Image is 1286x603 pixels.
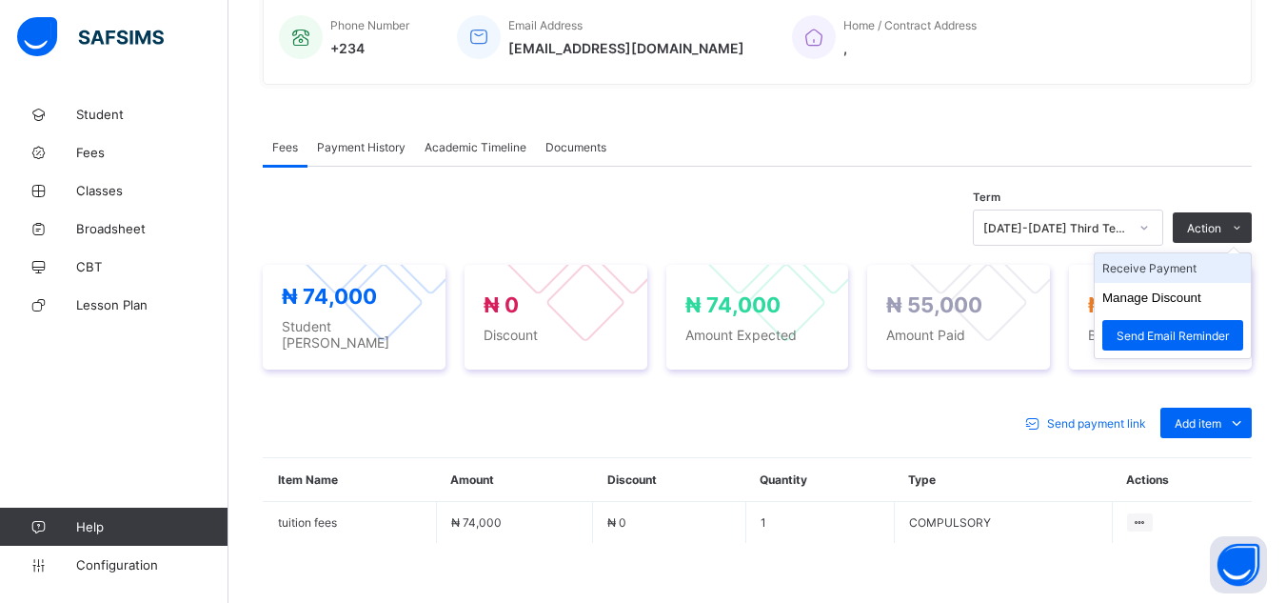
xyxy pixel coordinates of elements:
span: Lesson Plan [76,297,228,312]
span: ₦ 74,000 [451,515,502,530]
li: dropdown-list-item-text-2 [1095,312,1251,358]
li: dropdown-list-item-text-1 [1095,283,1251,312]
span: Classes [76,183,228,198]
span: ₦ 0 [484,292,519,317]
span: ₦ 55,000 [886,292,982,317]
button: Open asap [1210,536,1267,593]
th: Actions [1112,458,1252,502]
span: Email Address [508,18,583,32]
img: safsims [17,17,164,57]
span: Student [PERSON_NAME] [282,318,426,351]
span: ₦ 19,000 [1088,292,1181,317]
span: ₦ 74,000 [282,284,377,309]
span: Home / Contract Address [843,18,977,32]
span: Fees [76,145,228,160]
span: Send Email Reminder [1117,329,1229,343]
div: [DATE]-[DATE] Third Term [983,221,1128,235]
span: Payment History [317,140,406,154]
span: Send payment link [1047,416,1146,431]
th: Type [894,458,1112,502]
span: Configuration [76,557,228,573]
span: Add item [1175,416,1221,431]
span: ₦ 0 [607,515,626,530]
span: Documents [545,140,606,154]
span: Phone Number [330,18,409,32]
span: Term [973,191,1000,204]
span: Help [76,519,228,534]
th: Quantity [745,458,894,502]
span: Broadsheet [76,221,228,236]
th: Discount [593,458,745,502]
span: Amount Paid [886,327,1031,343]
span: Student [76,107,228,122]
span: Discount [484,327,628,343]
span: Academic Timeline [425,140,526,154]
span: Balance [1088,327,1233,343]
td: 1 [745,502,894,544]
span: ₦ 74,000 [685,292,781,317]
span: , [843,40,977,56]
span: Action [1187,221,1221,235]
span: tuition fees [278,515,422,530]
li: dropdown-list-item-text-0 [1095,253,1251,283]
span: [EMAIL_ADDRESS][DOMAIN_NAME] [508,40,744,56]
th: Item Name [264,458,437,502]
span: +234 [330,40,409,56]
th: Amount [436,458,592,502]
button: Manage Discount [1102,291,1201,305]
span: Amount Expected [685,327,830,343]
span: Fees [272,140,298,154]
span: CBT [76,259,228,274]
td: COMPULSORY [894,502,1112,544]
